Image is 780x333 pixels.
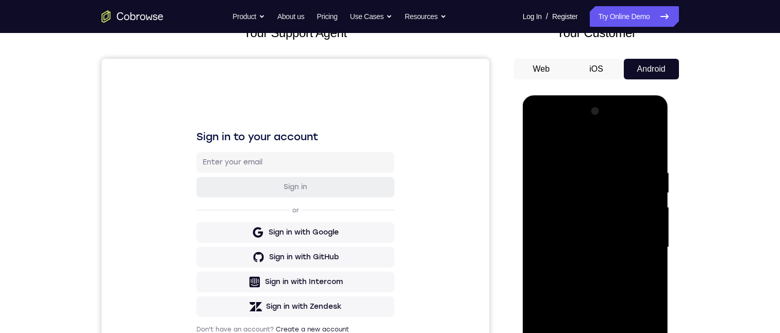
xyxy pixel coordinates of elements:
button: Product [233,6,265,27]
a: Log In [523,6,542,27]
div: Sign in with Google [167,169,237,179]
a: Try Online Demo [590,6,678,27]
a: About us [277,6,304,27]
button: Web [514,59,569,79]
h2: Your Support Agent [102,24,489,42]
span: / [546,10,548,23]
a: Register [552,6,577,27]
a: Pricing [317,6,337,27]
button: Sign in with Google [95,163,293,184]
button: iOS [569,59,624,79]
button: Use Cases [350,6,392,27]
button: Sign in with GitHub [95,188,293,209]
p: Don't have an account? [95,267,293,275]
div: Sign in with Intercom [163,218,241,228]
button: Sign in with Zendesk [95,238,293,258]
h2: Your Customer [514,24,679,42]
div: Sign in with GitHub [168,193,237,204]
div: Sign in with Zendesk [164,243,240,253]
p: or [189,147,200,156]
button: Resources [405,6,446,27]
button: Sign in with Intercom [95,213,293,234]
button: Android [624,59,679,79]
a: Create a new account [174,267,247,274]
a: Go to the home page [102,10,163,23]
